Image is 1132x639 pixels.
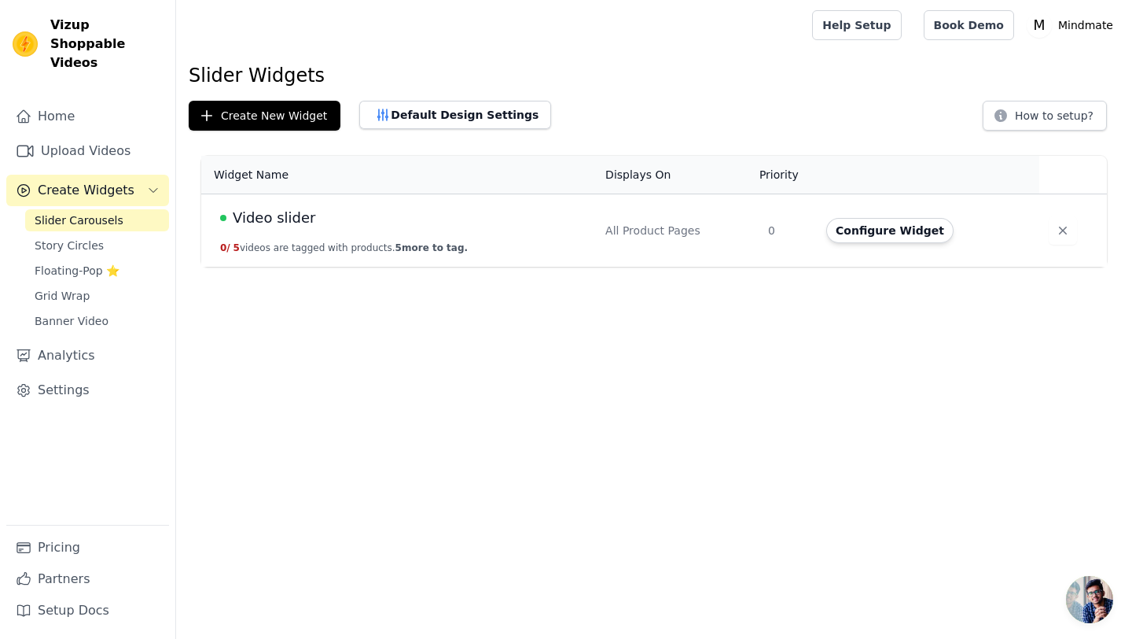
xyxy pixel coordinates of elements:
[189,63,1119,88] h1: Slider Widgets
[220,215,226,221] span: Live Published
[201,156,596,194] th: Widget Name
[359,101,551,129] button: Default Design Settings
[605,223,749,238] div: All Product Pages
[220,242,468,254] button: 0/ 5videos are tagged with products.5more to tag.
[924,10,1014,40] a: Book Demo
[1033,17,1045,33] text: M
[25,285,169,307] a: Grid Wrap
[50,16,163,72] span: Vizup Shoppable Videos
[6,340,169,371] a: Analytics
[35,212,123,228] span: Slider Carousels
[1052,11,1119,39] p: Mindmate
[35,238,104,253] span: Story Circles
[826,218,954,243] button: Configure Widget
[6,175,169,206] button: Create Widgets
[1066,576,1113,623] a: Chat öffnen
[983,112,1107,127] a: How to setup?
[6,135,169,167] a: Upload Videos
[233,207,315,229] span: Video slider
[25,235,169,257] a: Story Circles
[233,242,240,253] span: 5
[6,532,169,563] a: Pricing
[35,288,90,304] span: Grid Wrap
[220,242,230,253] span: 0 /
[6,375,169,406] a: Settings
[25,209,169,231] a: Slider Carousels
[25,260,169,282] a: Floating-Pop ⭐
[983,101,1107,131] button: How to setup?
[6,595,169,626] a: Setup Docs
[35,313,108,329] span: Banner Video
[38,181,134,200] span: Create Widgets
[759,156,817,194] th: Priority
[596,156,759,194] th: Displays On
[812,10,901,40] a: Help Setup
[6,563,169,595] a: Partners
[759,194,817,268] td: 0
[395,242,468,253] span: 5 more to tag.
[189,101,340,131] button: Create New Widget
[1049,216,1077,245] button: Delete widget
[6,101,169,132] a: Home
[35,263,119,279] span: Floating-Pop ⭐
[25,310,169,332] a: Banner Video
[13,31,38,57] img: Vizup
[1027,11,1119,39] button: M Mindmate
